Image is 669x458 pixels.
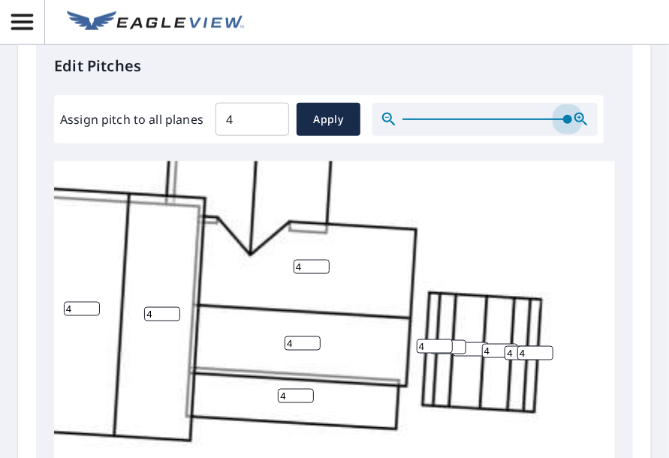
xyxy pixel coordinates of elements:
[309,110,348,129] span: Apply
[60,110,203,128] label: Assign pitch to all planes
[54,55,615,77] p: Edit Pitches
[215,98,289,140] input: 00.0
[67,11,244,34] img: EV Logo
[297,103,360,136] button: Apply
[58,2,253,43] a: EV Logo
